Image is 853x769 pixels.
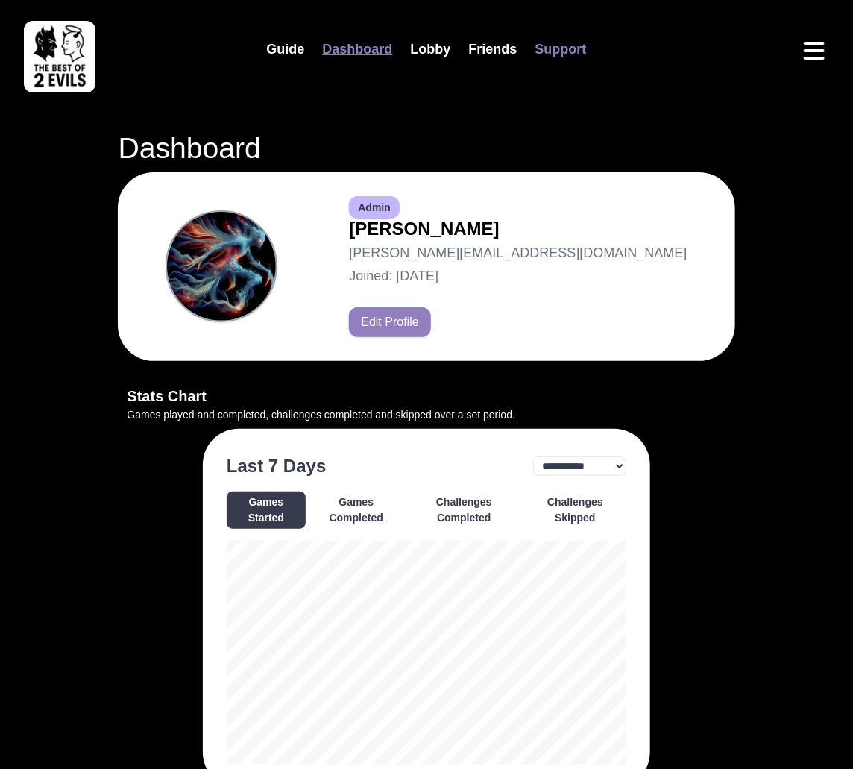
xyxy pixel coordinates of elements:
button: Games Started [227,492,306,529]
a: Support [526,34,596,66]
h3: Last 7 Days [227,453,326,480]
img: best of 2 evils logo [24,21,95,92]
a: Guide [257,34,313,66]
h2: [PERSON_NAME] [349,219,687,240]
h1: Dashboard [118,131,734,166]
button: Open menu [799,36,829,66]
button: Challenges Completed [407,492,521,529]
h3: Stats Chart [118,385,734,407]
span: Admin [349,196,400,219]
p: Games played and completed, challenges completed and skipped over a set period. [118,407,734,423]
button: Games Completed [309,492,404,529]
button: Edit Profile [349,307,430,337]
button: Challenges Skipped [524,492,626,529]
a: Friends [460,34,526,66]
a: Dashboard [313,34,401,66]
p: [PERSON_NAME][EMAIL_ADDRESS][DOMAIN_NAME] [349,243,687,263]
p: Joined: [DATE] [349,266,687,286]
img: Avatar [166,210,277,322]
a: Lobby [402,34,460,66]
